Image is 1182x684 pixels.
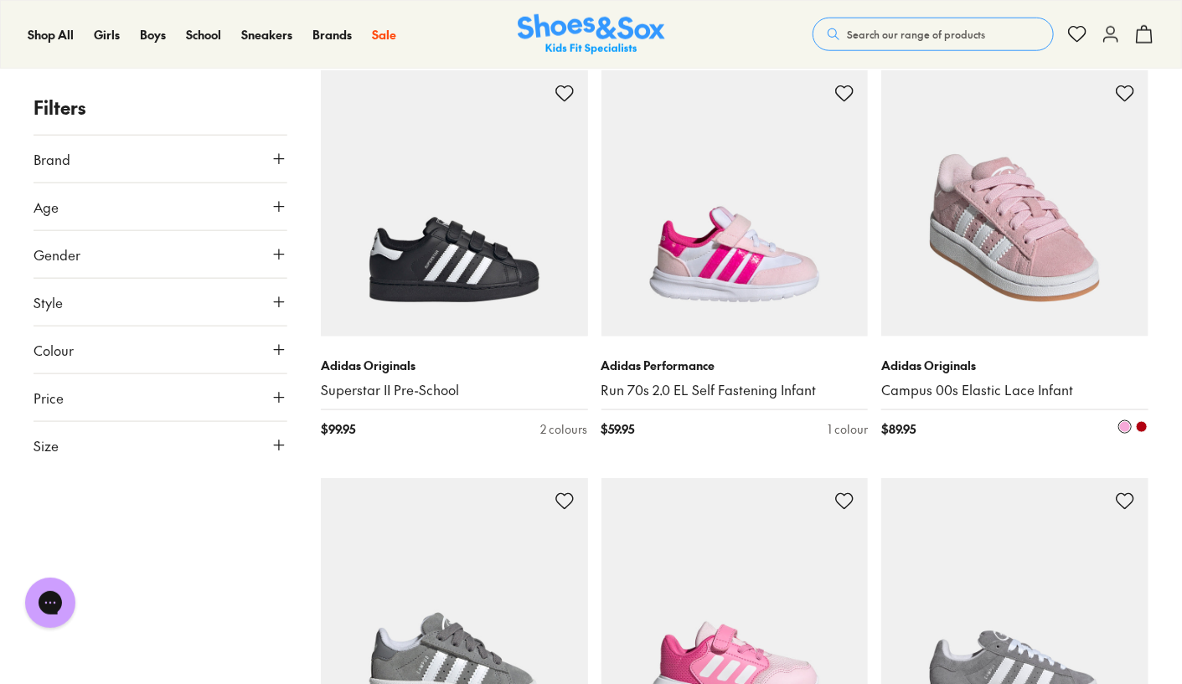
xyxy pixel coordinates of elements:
[518,14,665,55] a: Shoes & Sox
[34,388,64,408] span: Price
[881,420,916,438] span: $ 89.95
[34,231,287,278] button: Gender
[140,26,166,44] a: Boys
[17,572,84,634] iframe: Gorgias live chat messenger
[34,422,287,469] button: Size
[34,197,59,217] span: Age
[601,420,635,438] span: $ 59.95
[34,327,287,373] button: Colour
[94,26,120,43] span: Girls
[34,374,287,421] button: Price
[94,26,120,44] a: Girls
[321,381,588,399] a: Superstar II Pre-School
[541,420,588,438] div: 2 colours
[28,26,74,43] span: Shop All
[34,435,59,455] span: Size
[140,26,166,43] span: Boys
[34,244,80,265] span: Gender
[34,94,287,121] p: Filters
[186,26,221,44] a: School
[372,26,396,44] a: Sale
[312,26,352,44] a: Brands
[312,26,352,43] span: Brands
[372,26,396,43] span: Sale
[321,357,588,374] p: Adidas Originals
[34,292,63,312] span: Style
[881,381,1148,399] a: Campus 00s Elastic Lace Infant
[34,149,70,169] span: Brand
[28,26,74,44] a: Shop All
[34,183,287,230] button: Age
[186,26,221,43] span: School
[321,420,355,438] span: $ 99.95
[847,27,985,42] span: Search our range of products
[518,14,665,55] img: SNS_Logo_Responsive.svg
[241,26,292,44] a: Sneakers
[34,279,287,326] button: Style
[601,357,869,374] p: Adidas Performance
[601,381,869,399] a: Run 70s 2.0 EL Self Fastening Infant
[828,420,868,438] div: 1 colour
[34,340,74,360] span: Colour
[881,357,1148,374] p: Adidas Originals
[241,26,292,43] span: Sneakers
[813,18,1054,51] button: Search our range of products
[34,136,287,183] button: Brand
